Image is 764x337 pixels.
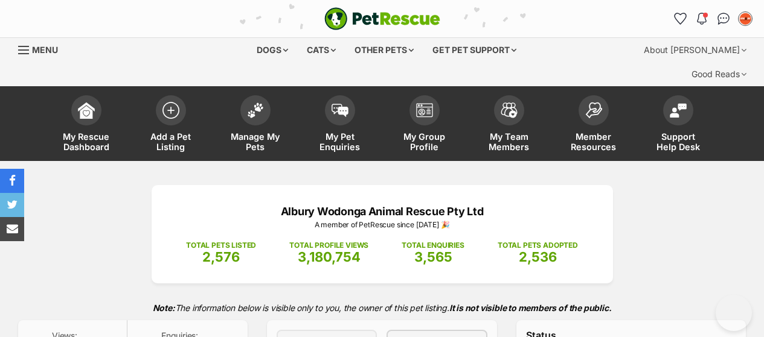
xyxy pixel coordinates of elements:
a: Support Help Desk [636,89,721,161]
span: 3,565 [414,249,452,265]
strong: It is not visible to members of the public. [449,303,612,313]
img: notifications-46538b983faf8c2785f20acdc204bb7945ddae34d4c08c2a6579f10ce5e182be.svg [697,13,707,25]
a: Manage My Pets [213,89,298,161]
p: Albury Wodonga Animal Rescue Pty Ltd [170,203,595,219]
img: pet-enquiries-icon-7e3ad2cf08bfb03b45e93fb7055b45f3efa6380592205ae92323e6603595dc1f.svg [332,104,348,117]
div: Good Reads [683,62,755,86]
a: Menu [18,38,66,60]
span: My Pet Enquiries [313,131,367,152]
img: Dallas profile pic [739,13,751,25]
span: Menu [32,45,58,55]
img: help-desk-icon-fdf02630f3aa405de69fd3d07c3f3aa587a6932b1a1747fa1d2bba05be0121f9.svg [670,103,687,118]
a: My Team Members [467,89,551,161]
a: My Group Profile [382,89,467,161]
img: chat-41dd97257d64d25036548639549fe6c8038ab92f7586957e7f3b1b290dea8141.svg [717,13,730,25]
img: add-pet-listing-icon-0afa8454b4691262ce3f59096e99ab1cd57d4a30225e0717b998d2c9b9846f56.svg [162,102,179,119]
p: TOTAL ENQUIRIES [402,240,464,251]
a: Add a Pet Listing [129,89,213,161]
span: 2,536 [519,249,557,265]
p: A member of PetRescue since [DATE] 🎉 [170,219,595,230]
button: My account [736,9,755,28]
span: My Team Members [482,131,536,152]
iframe: Help Scout Beacon - Open [716,295,752,331]
span: Support Help Desk [651,131,705,152]
span: My Rescue Dashboard [59,131,114,152]
a: My Pet Enquiries [298,89,382,161]
img: team-members-icon-5396bd8760b3fe7c0b43da4ab00e1e3bb1a5d9ba89233759b79545d2d3fc5d0d.svg [501,102,518,118]
p: TOTAL PETS ADOPTED [498,240,578,251]
div: Dogs [248,38,297,62]
a: PetRescue [324,7,440,30]
a: Favourites [670,9,690,28]
p: The information below is visible only to you, the owner of this pet listing. [18,295,746,320]
button: Notifications [692,9,711,28]
span: Manage My Pets [228,131,283,152]
div: Other pets [346,38,422,62]
img: group-profile-icon-3fa3cf56718a62981997c0bc7e787c4b2cf8bcc04b72c1350f741eb67cf2f40e.svg [416,103,433,118]
img: logo-e224e6f780fb5917bec1dbf3a21bbac754714ae5b6737aabdf751b685950b380.svg [324,7,440,30]
p: TOTAL PROFILE VIEWS [289,240,368,251]
span: 2,576 [202,249,240,265]
div: About [PERSON_NAME] [635,38,755,62]
a: My Rescue Dashboard [44,89,129,161]
strong: Note: [153,303,175,313]
span: 3,180,754 [298,249,361,265]
img: dashboard-icon-eb2f2d2d3e046f16d808141f083e7271f6b2e854fb5c12c21221c1fb7104beca.svg [78,102,95,119]
img: manage-my-pets-icon-02211641906a0b7f246fdf0571729dbe1e7629f14944591b6c1af311fb30b64b.svg [247,102,264,118]
span: Add a Pet Listing [144,131,198,152]
p: TOTAL PETS LISTED [186,240,256,251]
span: My Group Profile [397,131,452,152]
div: Cats [298,38,344,62]
div: Get pet support [424,38,525,62]
a: Member Resources [551,89,636,161]
ul: Account quick links [670,9,755,28]
span: Member Resources [567,131,621,152]
img: member-resources-icon-8e73f808a243e03378d46382f2149f9095a855e16c252ad45f914b54edf8863c.svg [585,102,602,118]
a: Conversations [714,9,733,28]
